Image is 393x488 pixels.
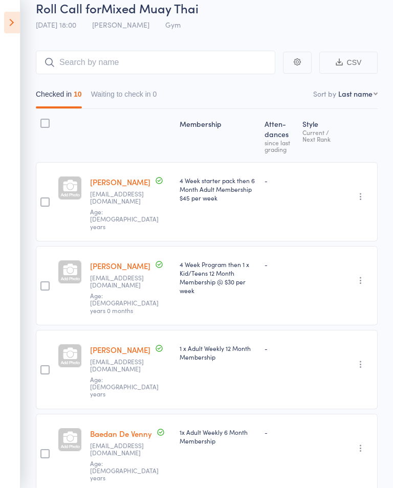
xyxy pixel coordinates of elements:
[90,459,159,482] span: Age: [DEMOGRAPHIC_DATA] years
[260,114,298,158] div: Atten­dances
[180,344,256,361] div: 1 x Adult Weekly 12 Month Membership
[153,90,157,98] div: 0
[298,114,340,158] div: Style
[265,139,294,152] div: since last grading
[36,19,76,30] span: [DATE] 18:00
[90,207,159,231] span: Age: [DEMOGRAPHIC_DATA] years
[90,428,152,439] a: Baedan De Venny
[180,260,256,295] div: 4 Week Program then 1 x Kid/Teens 12 Month Membership @ $30 per week
[90,291,159,315] span: Age: [DEMOGRAPHIC_DATA] years 0 months
[92,19,149,30] span: [PERSON_NAME]
[302,129,336,142] div: Current / Next Rank
[180,428,256,445] div: 1x Adult Weekly 6 Month Membership
[90,260,150,271] a: [PERSON_NAME]
[90,344,150,355] a: [PERSON_NAME]
[90,274,157,289] small: tyenaxavier@hotmail.com
[165,19,181,30] span: Gym
[338,88,373,99] div: Last name
[313,88,336,99] label: Sort by
[90,190,157,205] small: zachariahdasmith@gmail.com
[36,51,275,74] input: Search by name
[91,85,157,108] button: Waiting to check in0
[180,176,256,202] div: 4 Week starter pack then 6 Month Adult Membership $45 per week
[90,176,150,187] a: [PERSON_NAME]
[90,375,159,398] span: Age: [DEMOGRAPHIC_DATA] years
[265,176,294,185] div: -
[36,85,82,108] button: Checked in10
[74,90,82,98] div: 10
[90,442,157,457] small: Baedan96@gmail.com
[90,358,157,373] small: erikautagavaia@outlook.com
[265,344,294,352] div: -
[319,52,378,74] button: CSV
[265,260,294,269] div: -
[265,428,294,436] div: -
[176,114,260,158] div: Membership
